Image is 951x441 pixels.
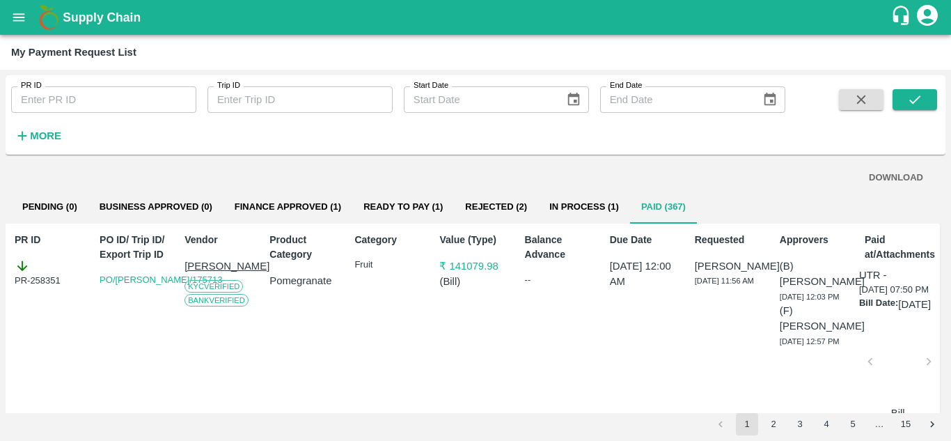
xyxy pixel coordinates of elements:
[780,233,851,247] p: Approvers
[3,1,35,33] button: open drawer
[842,413,864,435] button: Go to page 5
[610,258,682,290] p: [DATE] 12:00 AM
[789,413,811,435] button: Go to page 3
[695,277,754,285] span: [DATE] 11:56 AM
[63,8,890,27] a: Supply Chain
[88,190,223,224] button: Business Approved (0)
[868,418,890,431] div: …
[30,130,61,141] strong: More
[454,190,538,224] button: Rejected (2)
[223,190,352,224] button: Finance Approved (1)
[354,233,426,247] p: Category
[600,86,752,113] input: End Date
[439,233,511,247] p: Value (Type)
[184,280,243,293] span: KYC Verified
[865,233,936,262] p: Paid at/Attachments
[354,258,426,272] p: Fruit
[525,233,597,262] p: Balance Advance
[525,273,597,287] div: --
[762,413,785,435] button: Go to page 2
[921,413,943,435] button: Go to next page
[63,10,141,24] b: Supply Chain
[610,233,682,247] p: Due Date
[876,405,923,437] p: Bill-175713
[815,413,838,435] button: Go to page 4
[184,258,256,274] p: [PERSON_NAME]
[269,233,341,262] p: Product Category
[780,337,840,346] span: [DATE] 12:57 PM
[780,258,851,290] p: (B) [PERSON_NAME]
[757,86,783,113] button: Choose date
[35,3,63,31] img: logo
[184,294,249,307] span: Bank Verified
[898,297,931,312] p: [DATE]
[15,258,86,288] div: PR-258351
[439,258,511,274] p: ₹ 141079.98
[780,303,851,334] p: (F) [PERSON_NAME]
[100,233,171,262] p: PO ID/ Trip ID/ Export Trip ID
[269,273,341,288] p: Pomegranate
[610,80,642,91] label: End Date
[780,293,840,301] span: [DATE] 12:03 PM
[915,3,940,32] div: account of current user
[560,86,587,113] button: Choose date
[859,297,898,312] p: Bill Date:
[630,190,697,224] button: Paid (367)
[11,124,65,148] button: More
[890,5,915,30] div: customer-support
[863,166,929,190] button: DOWNLOAD
[414,80,448,91] label: Start Date
[184,233,256,247] p: Vendor
[695,258,767,274] p: [PERSON_NAME]
[11,86,196,113] input: Enter PR ID
[352,190,454,224] button: Ready To Pay (1)
[217,80,240,91] label: Trip ID
[207,86,393,113] input: Enter Trip ID
[11,190,88,224] button: Pending (0)
[859,268,936,437] div: [DATE] 07:50 PM
[695,233,767,247] p: Requested
[736,413,758,435] button: page 1
[895,413,917,435] button: Go to page 15
[859,268,887,283] p: UTR -
[707,413,945,435] nav: pagination navigation
[538,190,630,224] button: In Process (1)
[439,274,511,289] p: ( Bill )
[11,43,136,61] div: My Payment Request List
[100,274,222,285] a: PO/[PERSON_NAME]/175713
[21,80,42,91] label: PR ID
[15,233,86,247] p: PR ID
[404,86,556,113] input: Start Date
